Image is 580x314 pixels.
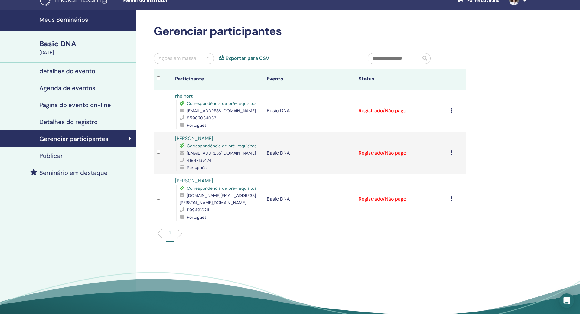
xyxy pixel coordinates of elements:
[154,25,466,38] h2: Gerenciar participantes
[187,185,256,191] span: Correspondência de pré-requisitos
[187,150,256,156] span: [EMAIL_ADDRESS][DOMAIN_NAME]
[356,69,448,90] th: Status
[39,67,95,75] h4: detalhes do evento
[39,39,132,49] div: Basic DNA
[175,135,213,142] a: [PERSON_NAME]
[39,169,108,176] h4: Seminário em destaque
[264,69,356,90] th: Evento
[175,178,213,184] a: [PERSON_NAME]
[180,193,256,205] span: [DOMAIN_NAME][EMAIL_ADDRESS][PERSON_NAME][DOMAIN_NAME]
[187,158,211,163] span: 41987167474
[187,115,216,121] span: 85982034033
[187,123,207,128] span: Português
[187,101,256,106] span: Correspondência de pré-requisitos
[39,84,95,92] h4: Agenda de eventos
[187,143,256,149] span: Correspondência de pré-requisitos
[187,108,256,113] span: [EMAIL_ADDRESS][DOMAIN_NAME]
[39,135,108,142] h4: Gerenciar participantes
[187,207,209,213] span: 11994916211
[39,16,132,23] h4: Meus Seminários
[226,55,269,62] a: Exportar para CSV
[39,101,111,109] h4: Página do evento on-line
[559,293,574,308] div: Open Intercom Messenger
[187,214,207,220] span: Português
[39,118,98,126] h4: Detalhes do registro
[158,55,196,62] div: Ações em massa
[187,165,207,170] span: Português
[36,39,136,56] a: Basic DNA[DATE]
[39,49,132,56] div: [DATE]
[172,69,264,90] th: Participante
[169,230,171,236] p: 1
[264,174,356,224] td: Basic DNA
[39,152,63,159] h4: Publicar
[175,93,193,99] a: rhê hort
[264,132,356,174] td: Basic DNA
[264,90,356,132] td: Basic DNA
